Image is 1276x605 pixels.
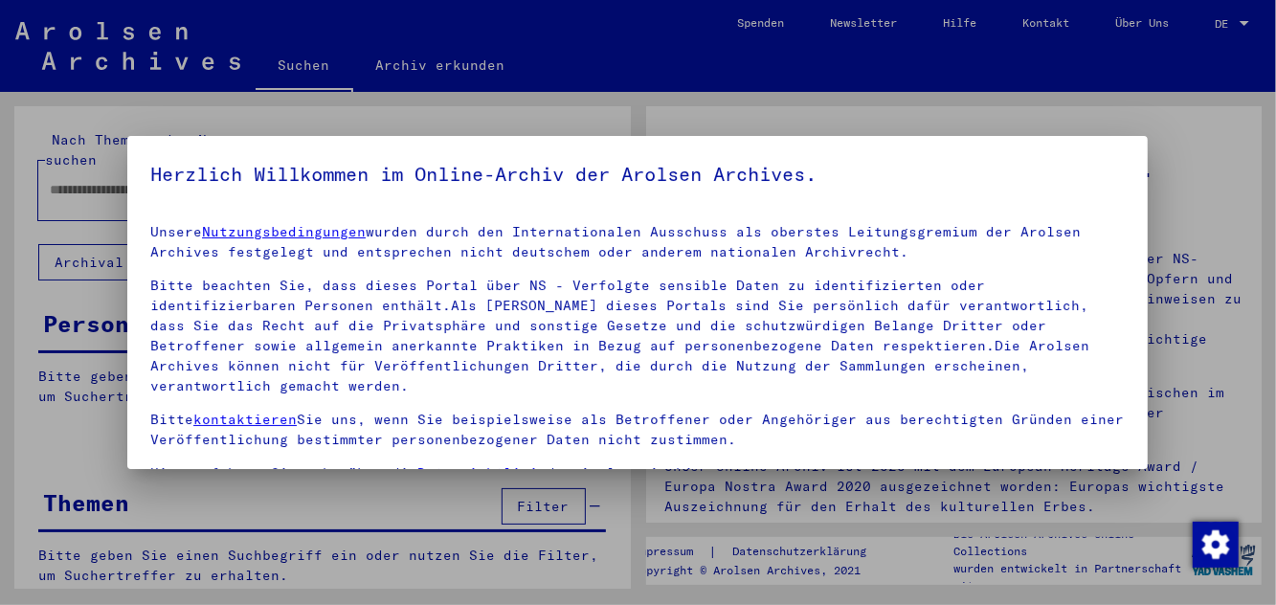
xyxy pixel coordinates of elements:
img: Zustimmung ändern [1193,522,1239,568]
a: kontaktieren [193,411,297,428]
a: Datenrichtlinie [417,464,547,482]
p: Bitte Sie uns, wenn Sie beispielsweise als Betroffener oder Angehöriger aus berechtigten Gründen ... [150,410,1125,450]
h5: Herzlich Willkommen im Online-Archiv der Arolsen Archives. [150,159,1125,190]
a: Nutzungsbedingungen [202,223,366,240]
p: Unsere wurden durch den Internationalen Ausschuss als oberstes Leitungsgremium der Arolsen Archiv... [150,222,1125,262]
p: Hier erfahren Sie mehr über die der Arolsen Archives. [150,463,1125,483]
p: Bitte beachten Sie, dass dieses Portal über NS - Verfolgte sensible Daten zu identifizierten oder... [150,276,1125,396]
